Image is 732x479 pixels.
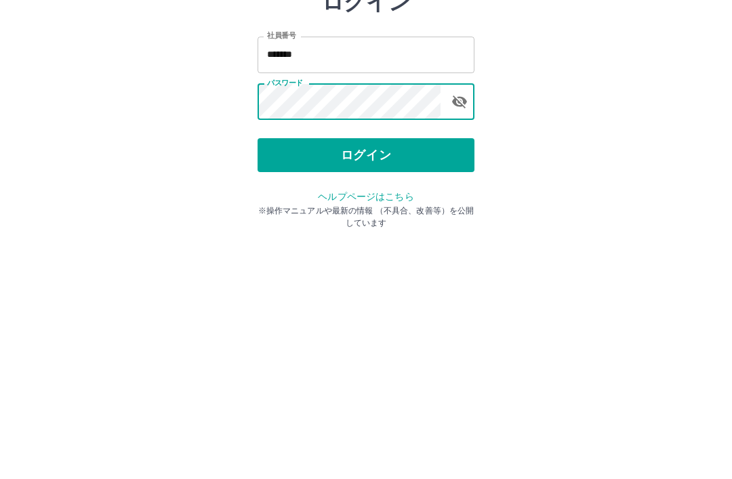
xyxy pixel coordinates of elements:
[267,127,296,137] label: 社員番号
[267,174,303,184] label: パスワード
[318,287,413,298] a: ヘルプページはこちら
[258,234,474,268] button: ログイン
[258,301,474,325] p: ※操作マニュアルや最新の情報 （不具合、改善等）を公開しています
[322,85,411,111] h2: ログイン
